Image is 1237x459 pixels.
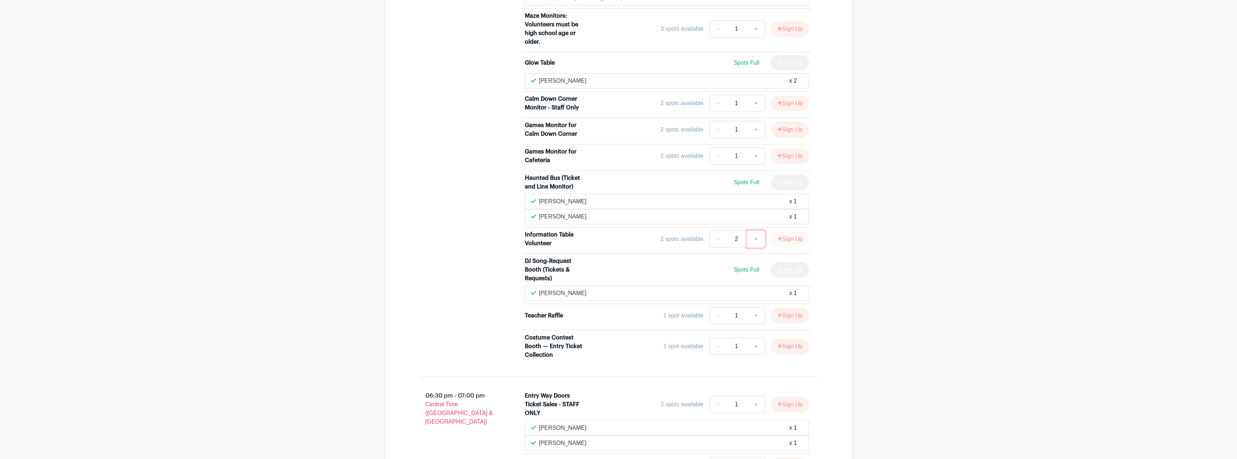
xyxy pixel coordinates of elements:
div: x 2 [789,77,797,85]
button: Sign Up [771,308,809,323]
button: Sign Up [771,122,809,137]
a: + [747,121,765,138]
a: + [747,338,765,355]
div: 1 spot available [663,311,704,320]
a: - [709,95,726,112]
p: [PERSON_NAME] [539,289,587,298]
div: Games Monitor for Calm Down Corner [525,121,587,138]
div: 1 spot available [663,342,704,351]
span: Spots Full [734,60,759,66]
div: x 1 [789,197,797,206]
div: Games Monitor for Cafeteria [525,147,587,165]
div: x 1 [789,424,797,432]
p: [PERSON_NAME] [539,77,587,85]
div: Haunted Bus (Ticket and Line Monitor) [525,174,587,191]
button: Sign Up [771,21,809,36]
div: Teacher Raffle [525,311,563,320]
a: - [709,338,726,355]
div: x 1 [789,439,797,447]
button: Sign Up [771,148,809,164]
span: Spots Full [734,179,759,185]
div: x 1 [789,212,797,221]
div: 2 spots available [661,152,704,160]
div: 2 spots available [661,99,704,108]
a: - [709,147,726,165]
a: + [747,307,765,324]
button: Sign Up [771,96,809,111]
div: Information Table Volunteer [525,230,587,248]
div: Entry Way Doors Ticket Sales - STAFF ONLY [525,391,587,417]
a: - [709,307,726,324]
div: Maze Monitors: Volunteers must be high school age or older. [525,12,587,46]
a: + [747,396,765,413]
button: Sign Up [771,231,809,247]
a: - [709,396,726,413]
div: 2 spots available [661,235,704,243]
a: - [709,20,726,38]
p: [PERSON_NAME] [539,212,587,221]
div: Costume Contest Booth — Entry Ticket Collection [525,333,587,359]
p: [PERSON_NAME] [539,197,587,206]
a: - [709,121,726,138]
span: - Central Time ([GEOGRAPHIC_DATA] & [GEOGRAPHIC_DATA]) [425,393,493,425]
a: + [747,95,765,112]
button: Sign Up [771,397,809,412]
button: Sign Up [771,339,809,354]
div: Glow Table [525,59,555,67]
p: [PERSON_NAME] [539,439,587,447]
p: 06:30 pm - 07:00 pm [408,389,514,429]
p: [PERSON_NAME] [539,424,587,432]
div: DJ Song-Request Booth (Tickets & Requests) [525,257,587,283]
a: + [747,20,765,38]
div: 2 spots available [661,125,704,134]
div: 2 spots available [661,400,704,409]
a: + [747,147,765,165]
a: + [747,230,765,248]
div: 3 spots available [661,25,704,33]
span: Spots Full [734,267,759,273]
div: Calm Down Corner Monitor - Staff Only [525,95,587,112]
a: - [709,230,726,248]
div: x 1 [789,289,797,298]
